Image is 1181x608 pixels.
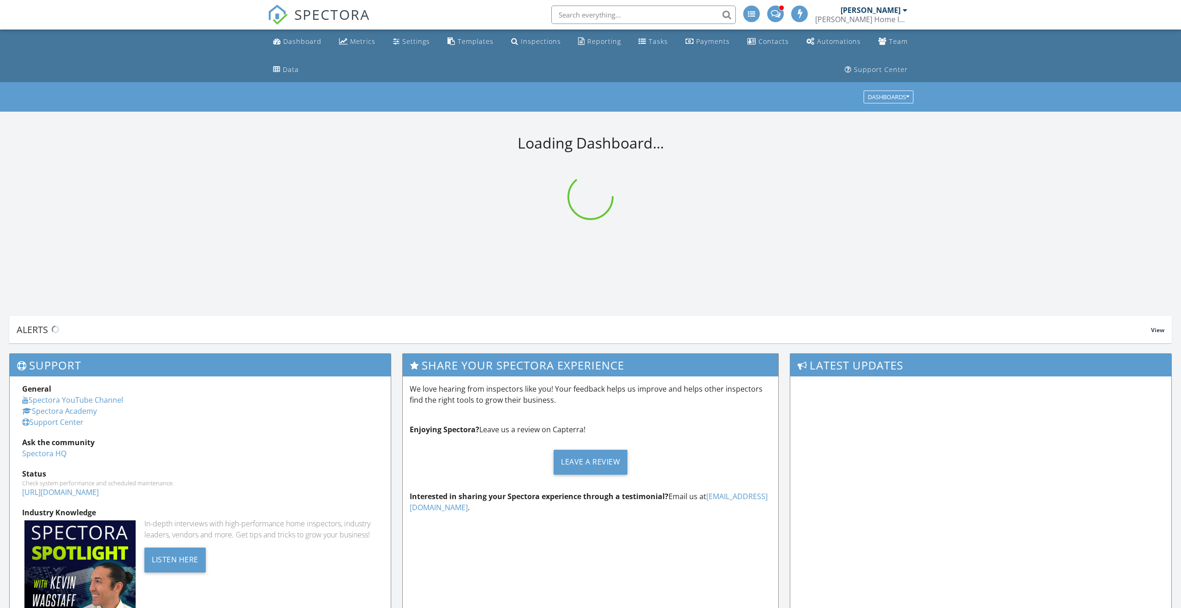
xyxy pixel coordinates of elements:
div: Payments [696,37,730,46]
a: Settings [389,33,434,50]
p: Leave us a review on Capterra! [410,424,771,435]
input: Search everything... [551,6,736,24]
div: Ask the community [22,437,378,448]
a: Support Center [841,61,912,78]
strong: Enjoying Spectora? [410,424,479,435]
div: Dashboards [868,94,909,101]
div: Alerts [17,323,1151,336]
a: Leave a Review [410,442,771,482]
div: Metrics [350,37,376,46]
div: Templates [458,37,494,46]
div: In-depth interviews with high-performance home inspectors, industry leaders, vendors and more. Ge... [144,518,378,540]
strong: General [22,384,51,394]
div: [PERSON_NAME] [841,6,901,15]
a: Automations (Advanced) [803,33,865,50]
div: Contacts [758,37,789,46]
h3: Latest Updates [790,354,1171,376]
a: [EMAIL_ADDRESS][DOMAIN_NAME] [410,491,768,513]
a: Listen Here [144,554,206,564]
button: Dashboards [864,91,913,104]
p: Email us at . [410,491,771,513]
a: Spectora HQ [22,448,66,459]
div: Leave a Review [554,450,627,475]
span: View [1151,326,1164,334]
div: Tasks [649,37,668,46]
div: Reporting [587,37,621,46]
a: Metrics [335,33,379,50]
a: Reporting [574,33,625,50]
div: Listen Here [144,548,206,572]
a: Spectora Academy [22,406,97,416]
strong: Interested in sharing your Spectora experience through a testimonial? [410,491,668,501]
a: Support Center [22,417,84,427]
a: Tasks [635,33,672,50]
div: Industry Knowledge [22,507,378,518]
span: SPECTORA [294,5,370,24]
img: The Best Home Inspection Software - Spectora [268,5,288,25]
a: Data [269,61,303,78]
div: Check system performance and scheduled maintenance. [22,479,378,487]
h3: Support [10,354,391,376]
a: Dashboard [269,33,325,50]
a: Team [875,33,912,50]
div: Status [22,468,378,479]
div: Settings [402,37,430,46]
a: Contacts [744,33,793,50]
a: [URL][DOMAIN_NAME] [22,487,99,497]
div: Striler Home Inspections, Inc. [815,15,907,24]
p: We love hearing from inspectors like you! Your feedback helps us improve and helps other inspecto... [410,383,771,405]
a: Payments [682,33,734,50]
div: Inspections [521,37,561,46]
a: Inspections [507,33,565,50]
div: Support Center [854,65,908,74]
div: Team [889,37,908,46]
a: Spectora YouTube Channel [22,395,123,405]
h3: Share Your Spectora Experience [403,354,778,376]
div: Automations [817,37,861,46]
a: Templates [444,33,497,50]
div: Dashboard [283,37,322,46]
a: SPECTORA [268,12,370,32]
div: Data [283,65,299,74]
